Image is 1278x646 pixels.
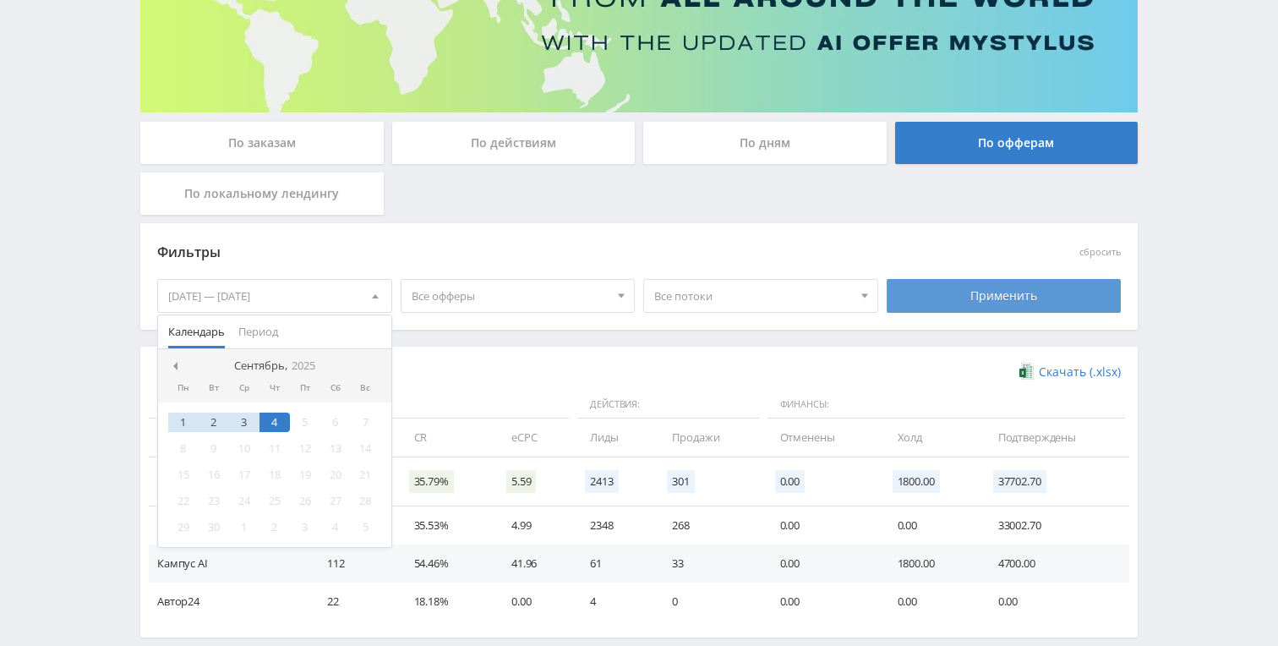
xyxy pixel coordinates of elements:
[351,383,381,393] div: Вс
[573,583,655,621] td: 4
[140,172,384,215] div: По локальному лендингу
[767,391,1125,419] span: Финансы:
[290,465,320,484] div: 19
[351,413,381,432] div: 7
[763,419,881,457] td: Отменены
[351,491,381,511] div: 28
[168,383,199,393] div: Пн
[168,517,199,537] div: 29
[149,545,310,583] td: Кампус AI
[290,413,320,432] div: 5
[1039,365,1121,379] span: Скачать (.xlsx)
[577,391,758,419] span: Действия:
[157,240,878,266] div: Фильтры
[881,545,981,583] td: 1800.00
[320,439,351,458] div: 13
[320,465,351,484] div: 20
[199,517,229,537] div: 30
[392,122,636,164] div: По действиям
[993,470,1046,493] span: 37702.70
[168,465,199,484] div: 15
[168,439,199,458] div: 8
[881,506,981,545] td: 0.00
[259,413,290,432] div: 4
[229,383,259,393] div: Ср
[1019,363,1034,380] img: xlsx
[643,122,887,164] div: По дням
[893,470,940,493] span: 1800.00
[290,491,320,511] div: 26
[1079,247,1121,258] button: сбросить
[232,315,285,348] button: Период
[981,583,1129,621] td: 0.00
[981,545,1129,583] td: 4700.00
[149,391,569,419] span: Данные:
[494,419,573,457] td: eCPC
[494,545,573,583] td: 41.96
[494,583,573,621] td: 0.00
[763,545,881,583] td: 0.00
[227,359,322,373] div: Сентябрь,
[763,583,881,621] td: 0.00
[654,280,852,312] span: Все потоки
[161,315,232,348] button: Календарь
[573,506,655,545] td: 2348
[158,280,391,312] div: [DATE] — [DATE]
[199,491,229,511] div: 23
[310,583,396,621] td: 22
[290,517,320,537] div: 3
[397,545,494,583] td: 54.46%
[149,506,310,545] td: Study AI (RevShare)
[763,506,881,545] td: 0.00
[140,122,384,164] div: По заказам
[229,465,259,484] div: 17
[320,413,351,432] div: 6
[412,280,609,312] span: Все офферы
[168,315,225,348] span: Календарь
[1019,364,1121,380] a: Скачать (.xlsx)
[981,419,1129,457] td: Подтверждены
[397,419,494,457] td: CR
[292,359,315,372] i: 2025
[199,383,229,393] div: Вт
[506,470,536,493] span: 5.59
[667,470,695,493] span: 301
[168,491,199,511] div: 22
[775,470,805,493] span: 0.00
[655,545,762,583] td: 33
[168,413,199,432] div: 1
[238,315,278,348] span: Период
[229,413,259,432] div: 3
[573,419,655,457] td: Лиды
[259,491,290,511] div: 25
[290,439,320,458] div: 12
[494,506,573,545] td: 4.99
[320,383,351,393] div: Сб
[229,517,259,537] div: 1
[573,545,655,583] td: 61
[351,517,381,537] div: 5
[229,491,259,511] div: 24
[655,583,762,621] td: 0
[259,383,290,393] div: Чт
[320,491,351,511] div: 27
[981,506,1129,545] td: 33002.70
[229,439,259,458] div: 10
[887,279,1122,313] div: Применить
[397,506,494,545] td: 35.53%
[409,470,454,493] span: 35.79%
[655,419,762,457] td: Продажи
[290,383,320,393] div: Пт
[655,506,762,545] td: 268
[149,419,310,457] td: Дата
[585,470,618,493] span: 2413
[320,517,351,537] div: 4
[881,419,981,457] td: Холд
[351,439,381,458] div: 14
[149,583,310,621] td: Автор24
[895,122,1139,164] div: По офферам
[259,517,290,537] div: 2
[259,465,290,484] div: 18
[310,545,396,583] td: 112
[397,583,494,621] td: 18.18%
